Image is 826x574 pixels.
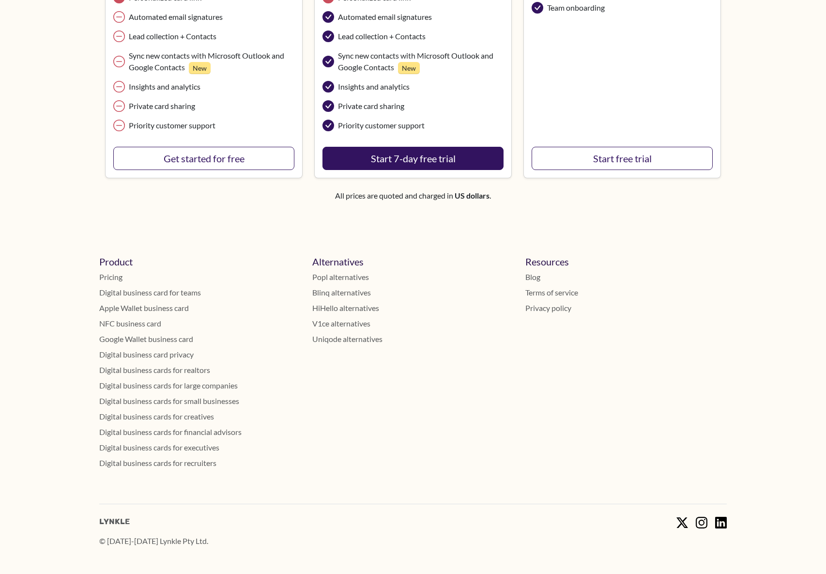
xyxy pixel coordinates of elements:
[312,271,514,283] a: Popl alternatives
[525,302,727,314] a: Privacy policy
[312,287,514,298] a: Blinq alternatives
[338,11,432,23] span: Automated email signatures
[532,147,713,170] a: Start free trial
[338,81,410,93] span: Insights and analytics
[455,191,489,200] strong: US dollars
[99,457,301,469] a: Digital business cards for recruiters
[338,50,504,73] span: Sync new contacts with Microsoft Outlook and Google Contacts
[99,349,301,360] a: Digital business card privacy
[129,31,216,42] span: Lead collection + Contacts
[99,318,301,329] a: NFC business card
[398,62,420,74] small: New
[525,287,727,298] a: Terms of service
[312,256,514,267] h5: Alternatives
[99,302,301,314] a: Apple Wallet business card
[338,31,426,42] span: Lead collection + Contacts
[189,62,211,74] small: New
[547,2,605,14] span: Team onboarding
[99,516,669,527] a: Lynkle
[525,256,727,267] h5: Resources
[99,535,669,547] p: © [DATE]-[DATE] Lynkle Pty Ltd.
[322,147,504,170] button: Start 7-day free trial
[312,302,514,314] a: HiHello alternatives
[338,120,425,131] span: Priority customer support
[99,380,301,391] a: Digital business cards for large companies
[129,100,195,112] span: Private card sharing
[129,81,200,93] span: Insights and analytics
[99,190,727,202] p: All prices are quoted and charged in .
[99,517,130,526] span: Lynkle
[99,287,301,298] a: Digital business card for teams
[99,411,301,422] a: Digital business cards for creatives
[129,11,223,23] span: Automated email signatures
[99,271,301,283] a: Pricing
[113,147,294,170] a: Get started for free
[129,50,294,73] span: Sync new contacts with Microsoft Outlook and Google Contacts
[99,442,301,453] a: Digital business cards for executives
[99,256,301,267] h5: Product
[129,120,215,131] span: Priority customer support
[525,271,727,283] a: Blog
[338,100,404,112] span: Private card sharing
[312,333,514,345] a: Uniqode alternatives
[99,364,301,376] a: Digital business cards for realtors
[99,395,301,407] a: Digital business cards for small businesses
[99,426,301,438] a: Digital business cards for financial advisors
[312,318,514,329] a: V1ce alternatives
[99,333,301,345] a: Google Wallet business card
